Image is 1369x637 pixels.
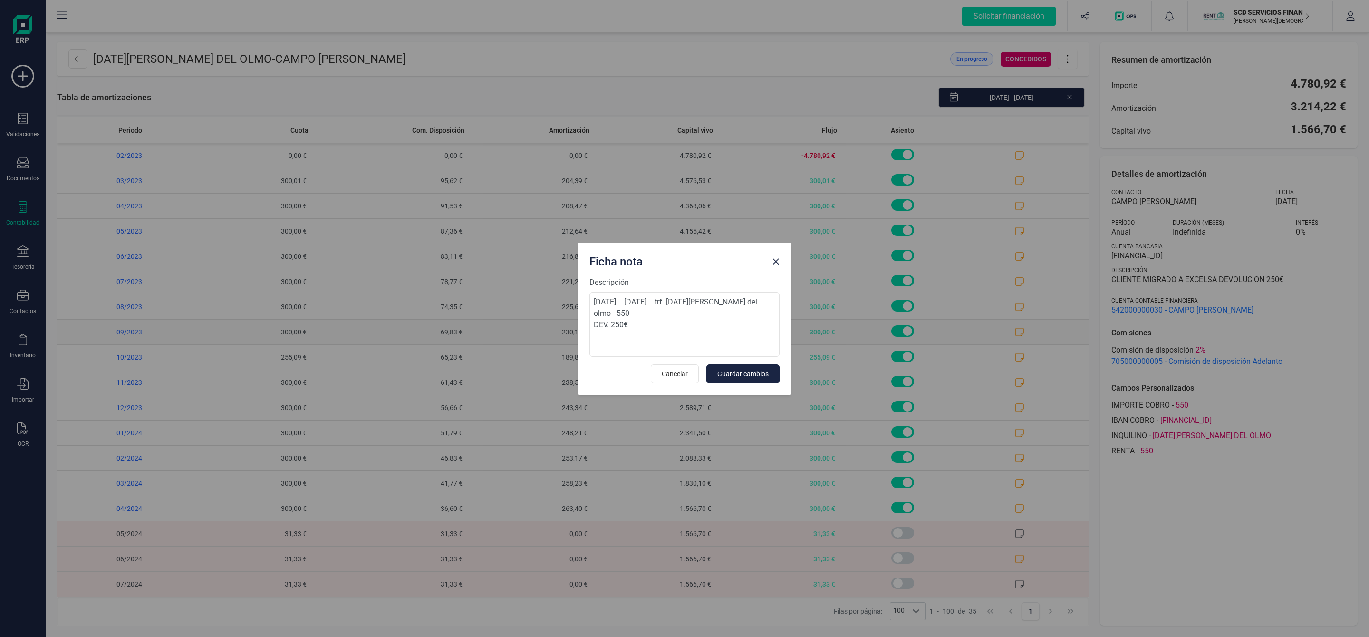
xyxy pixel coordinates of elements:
[589,292,780,357] textarea: [DATE] [DATE] trf. [DATE][PERSON_NAME] del olmo 550 DEV. 250€
[662,369,688,379] span: Cancelar
[706,364,780,383] button: Guardar cambios
[717,369,769,379] span: Guardar cambios
[768,254,783,269] button: Close
[651,364,699,383] button: Cancelar
[589,277,780,288] label: Descripción
[586,250,768,269] div: Ficha nota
